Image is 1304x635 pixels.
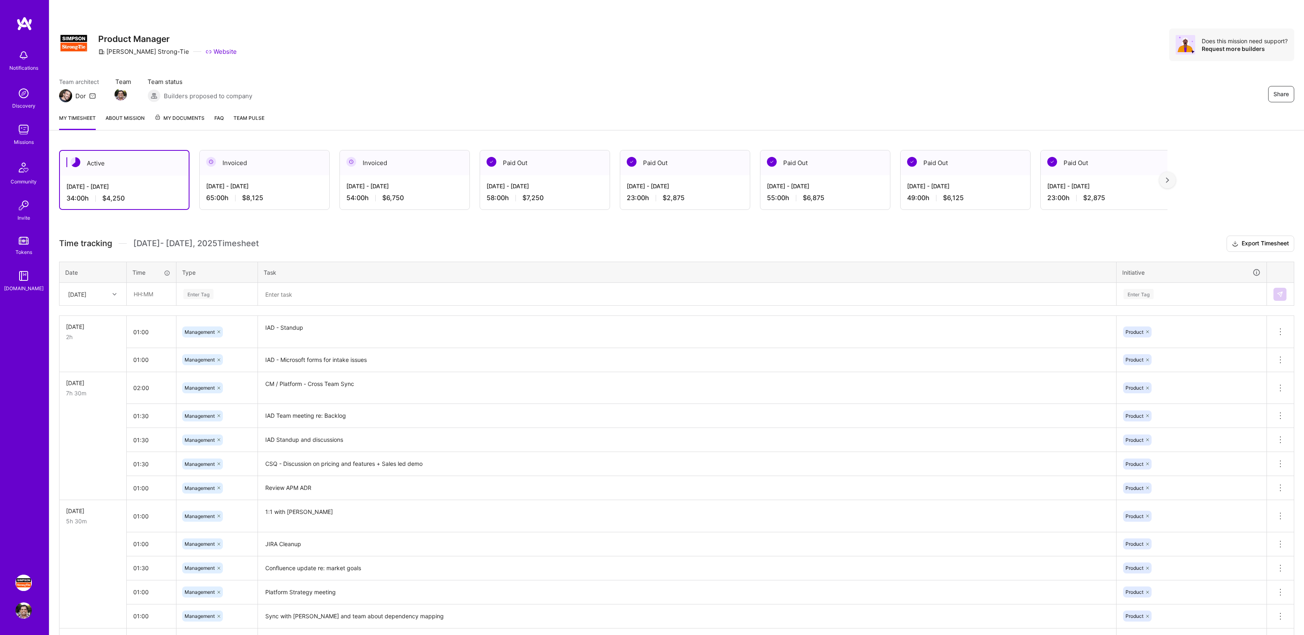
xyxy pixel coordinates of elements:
input: HH:MM [127,283,176,305]
div: Enter Tag [1123,288,1154,300]
div: 2h [66,333,120,341]
span: $8,125 [242,194,263,202]
img: teamwork [15,121,32,138]
span: Management [185,513,215,519]
img: right [1166,177,1169,183]
div: 7h 30m [66,389,120,397]
h3: Product Manager [98,34,237,44]
input: HH:MM [127,581,176,603]
div: 55:00 h [767,194,883,202]
img: Paid Out [907,157,917,167]
span: Product [1126,357,1143,363]
a: User Avatar [13,602,34,619]
img: Builders proposed to company [148,89,161,102]
textarea: IAD Team meeting re: Backlog [259,405,1115,427]
img: Company Logo [59,29,88,58]
input: HH:MM [127,377,176,399]
textarea: Confluence update re: market goals [259,557,1115,580]
textarea: CM / Platform - Cross Team Sync [259,373,1115,403]
th: Date [59,262,127,283]
div: 23:00 h [627,194,743,202]
img: User Avatar [15,602,32,619]
div: Community [11,177,37,186]
img: tokens [19,237,29,245]
img: Paid Out [767,157,777,167]
span: [DATE] - [DATE] , 2025 Timesheet [133,238,259,249]
img: Team Architect [59,89,72,102]
span: Product [1126,613,1143,619]
div: Time [132,268,170,277]
div: [PERSON_NAME] Strong-Tie [98,47,189,56]
span: Team [115,77,131,86]
span: Management [185,565,215,571]
span: Management [185,485,215,491]
span: Management [185,385,215,391]
div: Missions [14,138,34,146]
span: Product [1126,589,1143,595]
div: Enter Tag [183,288,214,300]
i: icon Download [1232,240,1238,248]
button: Share [1268,86,1294,102]
span: Management [185,357,215,363]
span: $2,875 [663,194,685,202]
div: 54:00 h [346,194,463,202]
textarea: IAD - Standup [259,317,1115,347]
img: Simpson Strong-Tie: Product Manager [15,575,32,591]
span: Management [185,437,215,443]
img: bell [15,47,32,64]
a: Team Member Avatar [115,88,126,101]
span: Product [1126,385,1143,391]
th: Task [258,262,1117,283]
img: Invoiced [346,157,356,167]
img: Paid Out [627,157,637,167]
span: Management [185,461,215,467]
th: Type [176,262,258,283]
span: Time tracking [59,238,112,249]
div: [DATE] - [DATE] [627,182,743,190]
div: Invite [18,214,30,222]
img: guide book [15,268,32,284]
div: 23:00 h [1047,194,1164,202]
span: $4,250 [102,194,125,203]
div: Notifications [9,64,38,72]
div: 34:00 h [66,194,182,203]
span: $6,125 [943,194,964,202]
span: Product [1126,413,1143,419]
i: icon Chevron [112,292,117,296]
a: FAQ [214,114,224,130]
textarea: IAD Standup and discussions [259,429,1115,451]
img: Invoiced [206,157,216,167]
textarea: 1:1 with [PERSON_NAME] [259,501,1115,531]
img: Community [14,158,33,177]
span: Management [185,413,215,419]
span: Product [1126,513,1143,519]
div: [DATE] [66,322,120,331]
span: Share [1273,90,1289,98]
textarea: Review APM ADR [259,477,1115,499]
div: [DATE] - [DATE] [66,182,182,191]
span: Team status [148,77,252,86]
span: $7,250 [522,194,544,202]
input: HH:MM [127,321,176,343]
div: [DATE] [68,290,86,298]
div: Paid Out [1041,150,1170,175]
input: HH:MM [127,533,176,555]
a: My timesheet [59,114,96,130]
textarea: Sync with [PERSON_NAME] and team about dependency mapping [259,605,1115,628]
img: Paid Out [1047,157,1057,167]
div: 58:00 h [487,194,603,202]
img: Submit [1277,291,1283,298]
img: Avatar [1176,35,1195,55]
div: Paid Out [760,150,890,175]
div: Paid Out [480,150,610,175]
img: Active [70,157,80,167]
span: Management [185,613,215,619]
a: Team Pulse [233,114,264,130]
div: Initiative [1122,268,1261,277]
a: Website [205,47,237,56]
input: HH:MM [127,605,176,627]
div: [DATE] - [DATE] [346,182,463,190]
span: Product [1126,485,1143,491]
span: Management [185,589,215,595]
div: 65:00 h [206,194,323,202]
